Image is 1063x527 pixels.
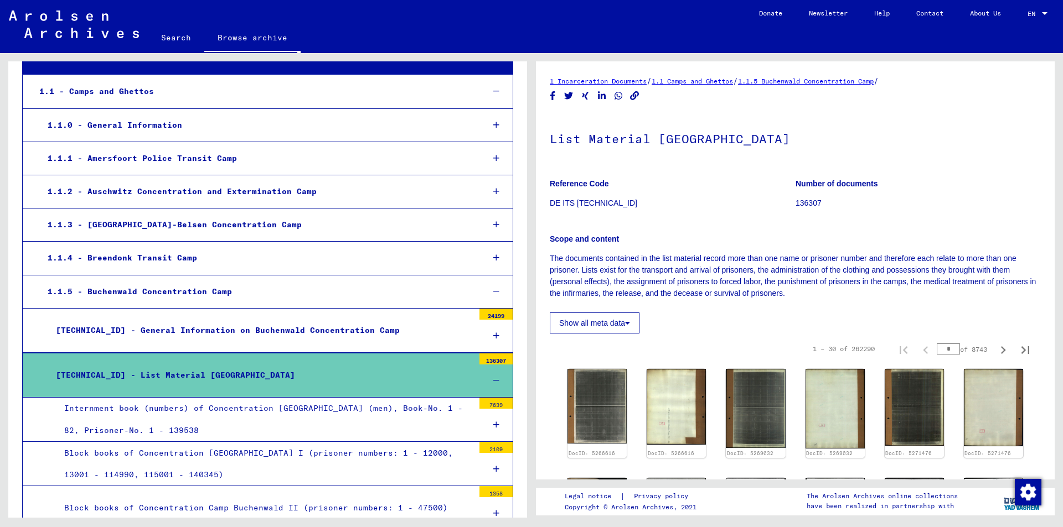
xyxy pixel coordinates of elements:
div: 1.1.5 - Buchenwald Concentration Camp [39,281,475,302]
button: Share on Twitter [563,89,575,103]
div: Block books of Concentration Camp Buchenwald II (prisoner numbers: 1 - 47500) [56,497,474,519]
div: 1358 [479,486,513,497]
img: 001.jpg [567,478,627,515]
img: 002.jpg [806,369,865,448]
img: 002.jpg [964,369,1023,446]
p: 136307 [796,197,1041,209]
p: The Arolsen Archives online collections [807,491,958,501]
img: 001.jpg [567,369,627,443]
p: DE ITS [TECHNICAL_ID] [550,197,795,209]
button: Share on WhatsApp [613,89,625,103]
b: Reference Code [550,179,609,188]
button: Last page [1014,338,1036,360]
a: DocID: 5266616 [569,450,615,456]
div: 24199 [479,309,513,320]
span: / [647,76,652,86]
img: Change consent [1015,479,1041,505]
button: Next page [992,338,1014,360]
div: [TECHNICAL_ID] - General Information on Buchenwald Concentration Camp [48,320,474,341]
a: DocID: 5271476 [885,450,932,456]
div: 1.1.3 - [GEOGRAPHIC_DATA]-Belsen Concentration Camp [39,214,475,236]
span: / [874,76,879,86]
div: 1 – 30 of 262290 [813,344,875,354]
button: Show all meta data [550,312,639,333]
button: Share on LinkedIn [596,89,608,103]
div: 1.1.0 - General Information [39,114,475,136]
h1: List Material [GEOGRAPHIC_DATA] [550,113,1041,162]
div: 7639 [479,398,513,409]
span: / [733,76,738,86]
div: Block books of Concentration [GEOGRAPHIC_DATA] I (prisoner numbers: 1 - 12000, 13001 - 114990, 11... [56,442,474,486]
a: Search [148,24,204,51]
div: | [565,491,701,502]
img: yv_logo.png [1002,487,1043,515]
img: 002.jpg [647,369,706,444]
img: 002.jpg [647,478,706,524]
div: Change consent [1014,478,1041,505]
img: 002.jpg [964,478,1023,525]
button: Share on Facebook [547,89,559,103]
a: Legal notice [565,491,620,502]
a: DocID: 5266616 [648,450,694,456]
b: Number of documents [796,179,878,188]
a: Browse archive [204,24,301,53]
div: 1.1.1 - Amersfoort Police Transit Camp [39,148,475,169]
button: Previous page [915,338,937,360]
img: Arolsen_neg.svg [9,11,139,38]
img: 001.jpg [885,478,944,524]
a: DocID: 5269032 [727,450,773,456]
div: Internment book (numbers) of Concentration [GEOGRAPHIC_DATA] (men), Book-No. 1 - 82, Prisoner-No.... [56,398,474,441]
a: 1.1.5 Buchenwald Concentration Camp [738,77,874,85]
a: Privacy policy [625,491,701,502]
b: Scope and content [550,234,619,243]
button: Copy link [629,89,641,103]
span: EN [1028,10,1040,18]
p: The documents contained in the list material record more than one name or prisoner number and the... [550,253,1041,299]
div: 1.1 - Camps and Ghettos [31,81,475,102]
button: Share on Xing [580,89,591,103]
div: 2109 [479,442,513,453]
div: 1.1.4 - Breendonk Transit Camp [39,247,475,269]
img: 001.jpg [726,369,785,447]
a: 1.1 Camps and Ghettos [652,77,733,85]
button: First page [892,338,915,360]
div: 1.1.2 - Auschwitz Concentration and Extermination Camp [39,181,475,202]
div: [TECHNICAL_ID] - List Material [GEOGRAPHIC_DATA] [48,364,474,386]
p: Copyright © Arolsen Archives, 2021 [565,502,701,512]
div: 136307 [479,353,513,364]
p: have been realized in partnership with [807,501,958,511]
a: DocID: 5269032 [806,450,853,456]
img: 001.jpg [885,369,944,446]
div: of 8743 [937,344,992,354]
a: 1 Incarceration Documents [550,77,647,85]
a: DocID: 5271476 [964,450,1011,456]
